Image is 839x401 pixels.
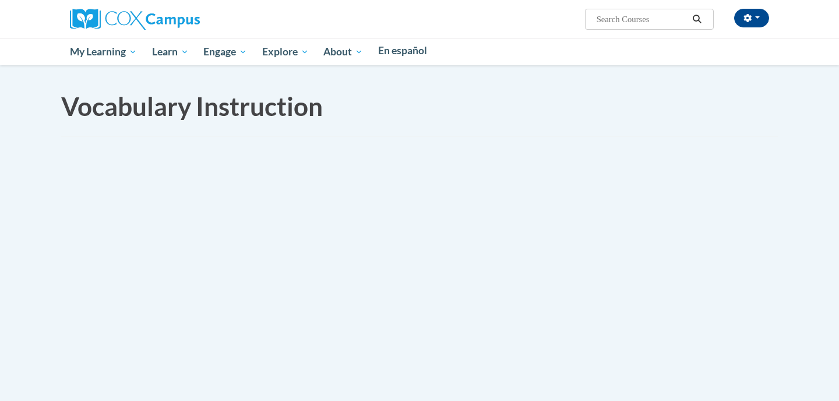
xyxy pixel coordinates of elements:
div: Main menu [52,38,787,65]
a: Engage [196,38,255,65]
span: Engage [203,45,247,59]
a: My Learning [62,38,144,65]
span: My Learning [70,45,137,59]
input: Search Courses [595,12,689,26]
a: En español [371,38,435,63]
span: Learn [152,45,189,59]
button: Search [689,12,706,26]
img: Cox Campus [70,9,200,30]
span: About [323,45,363,59]
i:  [692,15,703,24]
span: Vocabulary Instruction [61,91,323,121]
a: About [316,38,371,65]
span: En español [378,44,427,57]
span: Explore [262,45,309,59]
a: Cox Campus [70,13,200,23]
button: Account Settings [734,9,769,27]
a: Explore [255,38,316,65]
a: Learn [144,38,196,65]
